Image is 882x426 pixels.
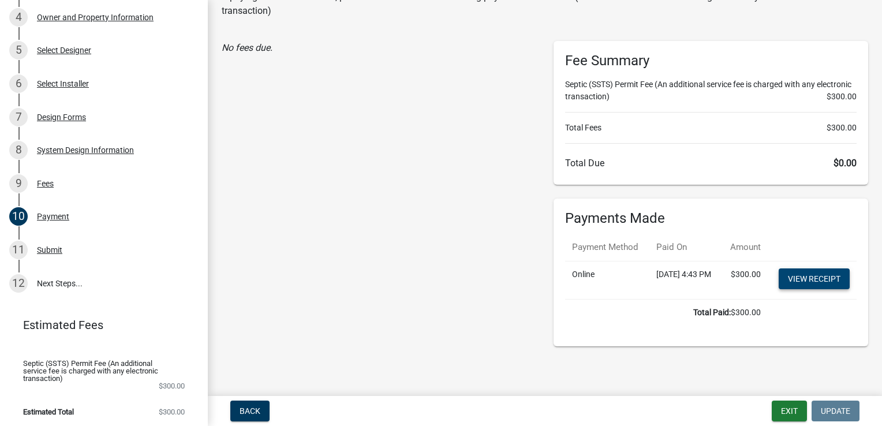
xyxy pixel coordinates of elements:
th: Paid On [649,234,722,261]
a: View receipt [779,268,850,289]
b: Total Paid: [693,308,731,317]
a: Estimated Fees [9,313,189,337]
div: 6 [9,74,28,93]
h6: Payments Made [565,210,857,227]
span: Estimated Total [23,408,74,416]
span: Septic (SSTS) Permit Fee (An additional service fee is charged with any electronic transaction) [23,360,166,382]
div: 11 [9,241,28,259]
div: 5 [9,41,28,59]
td: $300.00 [565,299,768,326]
div: System Design Information [37,146,134,154]
div: Submit [37,246,62,254]
button: Update [812,401,859,421]
div: Payment [37,212,69,221]
div: 12 [9,274,28,293]
span: $300.00 [159,382,185,390]
th: Amount [721,234,768,261]
li: Total Fees [565,122,857,134]
h6: Total Due [565,158,857,169]
span: $300.00 [827,122,857,134]
div: Fees [37,180,54,188]
button: Exit [772,401,807,421]
th: Payment Method [565,234,649,261]
div: 4 [9,8,28,27]
td: [DATE] 4:43 PM [649,261,722,299]
div: 10 [9,207,28,226]
div: Select Designer [37,46,91,54]
div: 9 [9,174,28,193]
li: Septic (SSTS) Permit Fee (An additional service fee is charged with any electronic transaction) [565,79,857,103]
button: Back [230,401,270,421]
span: Update [821,406,850,416]
span: Back [240,406,260,416]
div: Owner and Property Information [37,13,154,21]
h6: Fee Summary [565,53,857,69]
i: No fees due. [222,42,272,53]
span: $300.00 [159,408,185,416]
div: Design Forms [37,113,86,121]
td: Online [565,261,649,299]
span: $0.00 [834,158,857,169]
div: 8 [9,141,28,159]
div: Select Installer [37,80,89,88]
span: $300.00 [827,91,857,103]
td: $300.00 [721,261,768,299]
div: 7 [9,108,28,126]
